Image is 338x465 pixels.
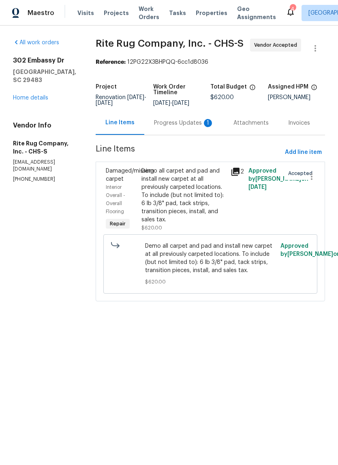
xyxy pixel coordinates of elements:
[153,100,189,106] span: -
[141,225,162,230] span: $620.00
[106,185,125,214] span: Interior Overall - Overall Flooring
[96,145,282,160] span: Line Items
[248,184,267,190] span: [DATE]
[311,84,317,95] span: The hpm assigned to this work order.
[285,147,322,158] span: Add line item
[204,119,212,127] div: 1
[107,220,129,228] span: Repair
[139,5,159,21] span: Work Orders
[96,84,117,90] h5: Project
[288,119,310,127] div: Invoices
[13,176,76,183] p: [PHONE_NUMBER]
[290,5,295,13] div: 4
[13,56,76,65] h2: 302 Embassy Dr
[127,95,144,100] span: [DATE]
[169,10,186,16] span: Tasks
[13,159,76,173] p: [EMAIL_ADDRESS][DOMAIN_NAME]
[237,5,276,21] span: Geo Assignments
[96,95,146,106] span: -
[104,9,129,17] span: Projects
[105,119,135,127] div: Line Items
[106,168,154,182] span: Damaged/missing carpet
[77,9,94,17] span: Visits
[96,100,113,106] span: [DATE]
[268,95,325,100] div: [PERSON_NAME]
[96,58,325,66] div: 12PG22X3BHPQQ-6cc1d8036
[210,84,247,90] h5: Total Budget
[28,9,54,17] span: Maestro
[248,168,308,190] span: Approved by [PERSON_NAME] on
[172,100,189,106] span: [DATE]
[96,39,244,48] span: Rite Rug Company, Inc. - CHS-S
[154,119,214,127] div: Progress Updates
[13,40,59,45] a: All work orders
[196,9,227,17] span: Properties
[13,68,76,84] h5: [GEOGRAPHIC_DATA], SC 29483
[288,169,316,177] span: Accepted
[145,242,276,275] span: Demo all carpet and pad and install new carpet at all previously carpeted locations. To include (...
[13,139,76,156] h5: Rite Rug Company, Inc. - CHS-S
[13,121,76,130] h4: Vendor Info
[282,145,325,160] button: Add line item
[145,278,276,286] span: $620.00
[249,84,256,95] span: The total cost of line items that have been proposed by Opendoor. This sum includes line items th...
[268,84,308,90] h5: Assigned HPM
[231,167,244,177] div: 2
[233,119,269,127] div: Attachments
[141,167,226,224] div: Demo all carpet and pad and install new carpet at all previously carpeted locations. To include (...
[96,59,126,65] b: Reference:
[153,84,211,95] h5: Work Order Timeline
[153,100,170,106] span: [DATE]
[254,41,300,49] span: Vendor Accepted
[13,95,48,101] a: Home details
[96,95,146,106] span: Renovation
[210,95,234,100] span: $620.00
